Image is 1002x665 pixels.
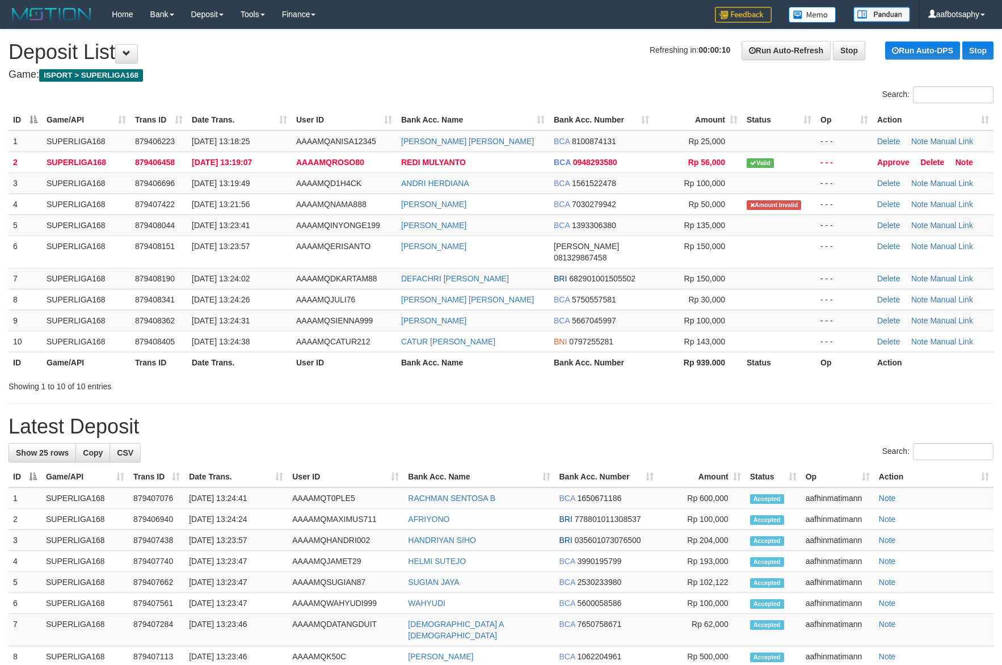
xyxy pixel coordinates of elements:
label: Search: [882,443,993,460]
th: Bank Acc. Number: activate to sort column ascending [555,466,658,487]
a: [PERSON_NAME] [408,652,473,661]
td: SUPERLIGA168 [42,214,130,235]
td: SUPERLIGA168 [42,310,130,331]
td: - - - [816,172,873,193]
th: Rp 939.000 [654,352,742,373]
td: aafhinmatimann [801,551,874,572]
td: SUPERLIGA168 [41,614,129,646]
th: Action [873,352,993,373]
span: Copy 778801011308537 to clipboard [575,515,641,524]
span: Accepted [750,578,784,588]
th: Op [816,352,873,373]
span: Valid transaction [747,158,774,168]
td: 7 [9,268,42,289]
td: SUPERLIGA168 [41,551,129,572]
span: AAAAMQDKARTAM88 [296,274,377,283]
a: [PERSON_NAME] [PERSON_NAME] [401,137,534,146]
th: Game/API: activate to sort column ascending [42,110,130,131]
th: Trans ID [130,352,187,373]
a: Note [879,515,896,524]
td: - - - [816,131,873,152]
td: SUPERLIGA168 [42,193,130,214]
a: Note [879,652,896,661]
td: - - - [816,289,873,310]
th: Status: activate to sort column ascending [746,466,801,487]
td: 2 [9,151,42,172]
span: Rp 25,000 [688,137,725,146]
span: Rp 100,000 [684,316,725,325]
span: Rp 143,000 [684,337,725,346]
a: SUGIAN JAYA [408,578,460,587]
span: BRI [559,515,572,524]
span: BCA [559,578,575,587]
td: 879407076 [129,487,184,509]
span: Rp 56,000 [688,158,725,167]
span: BCA [554,295,570,304]
a: Delete [877,221,900,230]
td: [DATE] 13:23:47 [184,593,288,614]
td: AAAAMQDATANGDUIT [288,614,403,646]
td: 1 [9,487,41,509]
td: 879407284 [129,614,184,646]
td: AAAAMQWAHYUDI999 [288,593,403,614]
span: Refreshing in: [650,45,730,54]
td: 4 [9,551,41,572]
span: [DATE] 13:23:41 [192,221,250,230]
span: Copy 2530233980 to clipboard [577,578,621,587]
th: ID [9,352,42,373]
a: Delete [920,158,944,167]
span: BNI [554,337,567,346]
td: 6 [9,235,42,268]
span: Accepted [750,557,784,567]
a: Delete [877,200,900,209]
span: Copy 5667045997 to clipboard [572,316,616,325]
td: - - - [816,235,873,268]
td: SUPERLIGA168 [42,151,130,172]
span: [DATE] 13:24:26 [192,295,250,304]
span: CSV [117,448,133,457]
div: Showing 1 to 10 of 10 entries [9,376,409,392]
th: ID: activate to sort column descending [9,110,42,131]
span: AAAAMQD1H4CK [296,179,361,188]
td: SUPERLIGA168 [41,530,129,551]
span: BCA [554,137,570,146]
span: AAAAMQROSO80 [296,158,364,167]
td: 9 [9,310,42,331]
td: AAAAMQJAMET29 [288,551,403,572]
span: BCA [559,620,575,629]
td: 3 [9,172,42,193]
a: [DEMOGRAPHIC_DATA] A [DEMOGRAPHIC_DATA] [408,620,503,640]
td: 5 [9,572,41,593]
td: Rp 600,000 [658,487,746,509]
a: RACHMAN SENTOSA B [408,494,495,503]
td: AAAAMQHANDRI002 [288,530,403,551]
label: Search: [882,86,993,103]
a: Run Auto-DPS [885,41,960,60]
span: AAAAMQINYONGE199 [296,221,380,230]
th: Op: activate to sort column ascending [816,110,873,131]
span: 879408044 [135,221,175,230]
span: AAAAMQJULI76 [296,295,355,304]
a: Note [879,599,896,608]
th: User ID: activate to sort column ascending [288,466,403,487]
td: [DATE] 13:23:46 [184,614,288,646]
span: Rp 150,000 [684,242,725,251]
span: 879407422 [135,200,175,209]
td: [DATE] 13:24:24 [184,509,288,530]
a: Note [879,494,896,503]
a: [PERSON_NAME] [PERSON_NAME] [401,295,534,304]
td: - - - [816,268,873,289]
td: [DATE] 13:23:47 [184,572,288,593]
span: Rp 100,000 [684,179,725,188]
span: AAAAMQCATUR212 [296,337,370,346]
th: ID: activate to sort column descending [9,466,41,487]
a: [PERSON_NAME] [401,242,466,251]
td: Rp 100,000 [658,593,746,614]
a: CATUR [PERSON_NAME] [401,337,495,346]
a: HELMI SUTEJO [408,557,466,566]
td: 879407662 [129,572,184,593]
span: 879408341 [135,295,175,304]
span: AAAAMQANISA12345 [296,137,376,146]
a: Delete [877,316,900,325]
a: ANDRI HERDIANA [401,179,469,188]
